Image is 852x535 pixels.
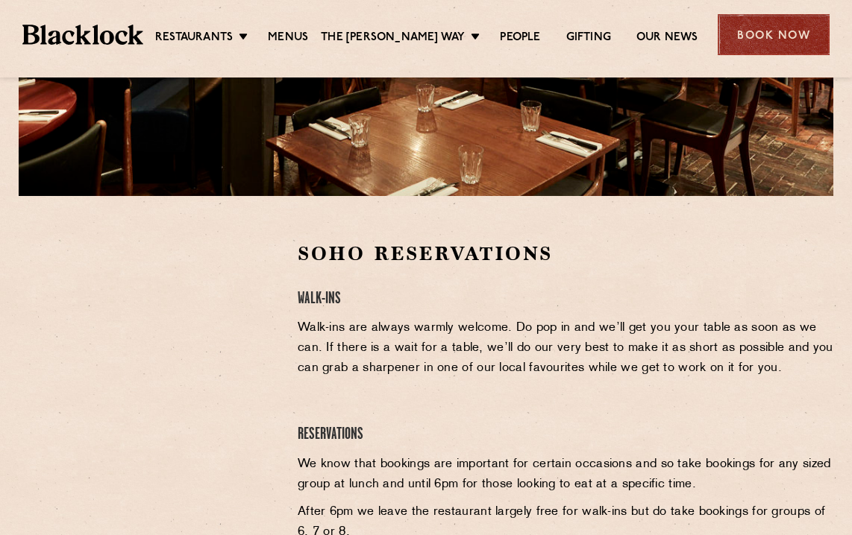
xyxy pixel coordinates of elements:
[298,241,833,267] h2: Soho Reservations
[298,455,833,495] p: We know that bookings are important for certain occasions and so take bookings for any sized grou...
[718,14,830,55] div: Book Now
[63,241,231,465] iframe: OpenTable make booking widget
[298,289,833,309] h4: Walk-Ins
[22,25,143,45] img: BL_Textured_Logo-footer-cropped.svg
[500,31,540,47] a: People
[298,318,833,379] p: Walk-ins are always warmly welcome. Do pop in and we’ll get you your table as soon as we can. If ...
[566,31,611,47] a: Gifting
[321,31,465,47] a: The [PERSON_NAME] Way
[298,425,833,445] h4: Reservations
[155,31,233,47] a: Restaurants
[268,31,308,47] a: Menus
[636,31,698,47] a: Our News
